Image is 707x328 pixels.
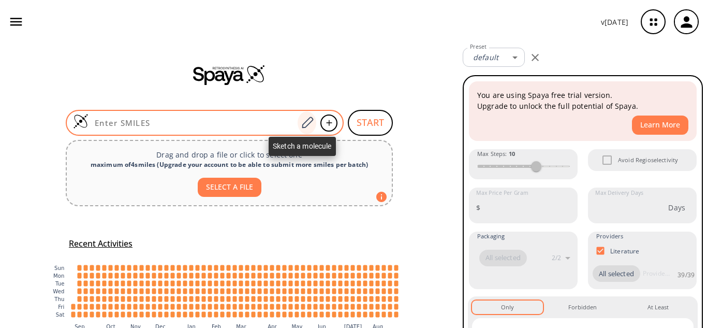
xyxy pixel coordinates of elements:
[55,281,65,287] text: Tue
[668,202,685,213] p: Days
[601,17,628,27] p: v [DATE]
[647,303,669,312] div: At Least
[596,232,623,241] span: Providers
[547,301,618,314] button: Forbidden
[54,265,64,271] text: Sun
[476,202,480,213] p: $
[593,269,640,279] span: All selected
[595,189,643,197] label: Max Delivery Days
[509,150,515,158] strong: 10
[640,265,672,282] input: Provider name
[73,113,89,129] img: Logo Spaya
[58,304,64,310] text: Fri
[56,312,65,318] text: Sat
[75,160,384,169] div: maximum of 4 smiles ( Upgrade your account to be able to submit more smiles per batch )
[269,137,336,156] div: Sketch a molecule
[71,265,399,317] g: cell
[193,64,266,85] img: Spaya logo
[477,90,688,111] p: You are using Spaya free trial version. Upgrade to unlock the full potential of Spaya.
[75,149,384,160] p: Drag and drop a file or click to select one
[65,235,137,252] button: Recent Activities
[476,189,528,197] label: Max Price Per Gram
[89,118,298,128] input: Enter SMILES
[632,116,688,135] button: Learn More
[618,155,678,165] span: Avoid Regioselectivity
[677,270,695,279] p: 39 / 39
[479,253,527,263] span: All selected
[54,296,64,302] text: Thu
[53,265,64,318] g: y-axis tick label
[53,289,64,294] text: Wed
[198,178,261,197] button: SELECT A FILE
[552,253,561,262] p: 2 / 2
[477,149,515,159] span: Max Steps :
[477,232,505,241] span: Packaging
[501,303,514,312] div: Only
[472,301,543,314] button: Only
[473,52,498,62] em: default
[53,273,65,279] text: Mon
[623,301,694,314] button: At Least
[470,43,487,51] label: Preset
[610,247,640,255] p: Literature
[69,238,132,249] h5: Recent Activities
[348,110,393,136] button: START
[568,303,597,312] div: Forbidden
